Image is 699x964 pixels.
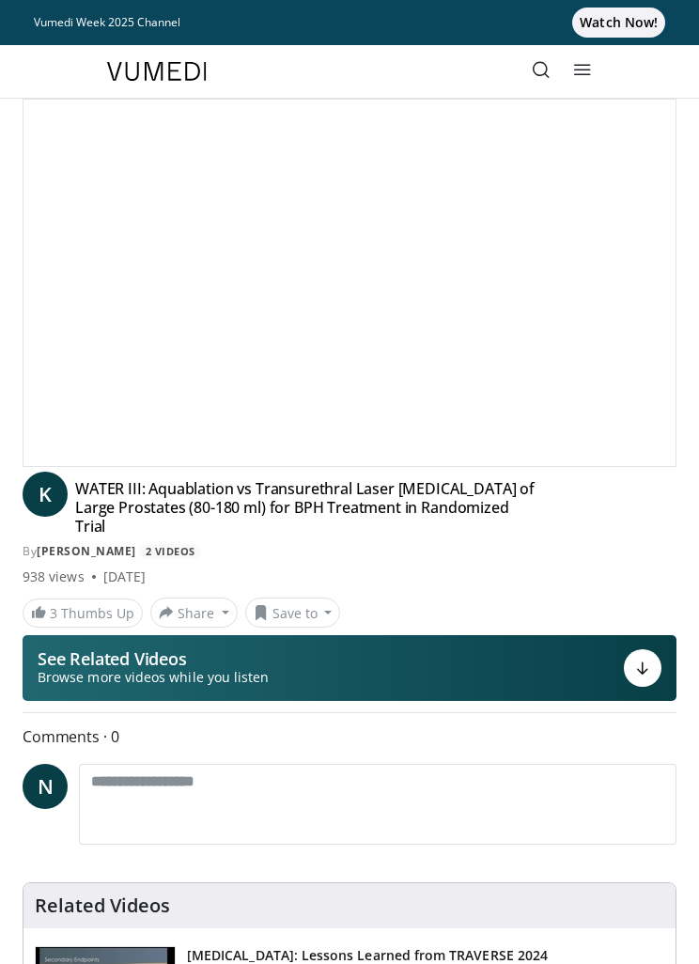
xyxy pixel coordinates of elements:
a: [PERSON_NAME] [37,543,136,559]
button: See Related Videos Browse more videos while you listen [23,635,676,701]
a: 3 Thumbs Up [23,599,143,628]
span: Comments 0 [23,724,676,749]
video-js: Video Player [23,100,676,466]
a: 2 Videos [139,544,201,560]
a: N [23,764,68,809]
p: See Related Videos [38,649,269,668]
h4: Related Videos [35,894,170,917]
span: Watch Now! [572,8,665,38]
div: [DATE] [103,568,146,586]
a: Vumedi Week 2025 ChannelWatch Now! [34,8,665,38]
span: 938 views [23,568,85,586]
div: By [23,543,676,560]
a: K [23,472,68,517]
span: Browse more videos while you listen [38,668,269,687]
button: Share [150,598,238,628]
span: 3 [50,604,57,622]
button: Save to [245,598,341,628]
h4: WATER III: Aquablation vs Transurethral Laser [MEDICAL_DATA] of Large Prostates (80-180 ml) for B... [75,479,538,536]
img: VuMedi Logo [107,62,207,81]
